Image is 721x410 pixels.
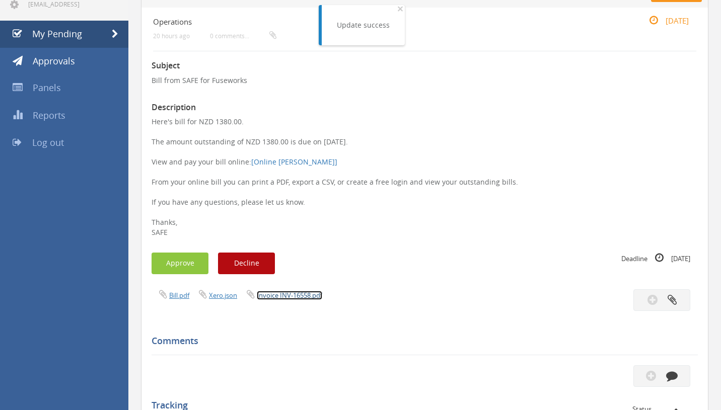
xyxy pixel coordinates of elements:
[33,55,75,67] span: Approvals
[251,157,337,167] a: [Online [PERSON_NAME]]
[152,103,698,112] h3: Description
[337,20,390,30] div: Update success
[152,336,690,346] h5: Comments
[638,15,689,26] small: [DATE]
[218,253,275,274] button: Decline
[169,291,189,300] a: Bill.pdf
[32,28,82,40] span: My Pending
[152,253,208,274] button: Approve
[152,61,698,70] h3: Subject
[397,2,403,16] span: ×
[257,291,322,300] a: Invoice INV-16558.pdf
[153,18,606,26] h4: Operations
[209,291,237,300] a: Xero.json
[621,253,690,264] small: Deadline [DATE]
[152,117,698,237] p: Here's bill for NZD 1380.00. The amount outstanding of NZD 1380.00 is due on [DATE]. View and pay...
[210,32,276,40] small: 0 comments...
[152,75,698,86] p: Bill from SAFE for Fuseworks
[33,109,65,121] span: Reports
[32,136,64,148] span: Log out
[33,81,61,94] span: Panels
[153,32,190,40] small: 20 hours ago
